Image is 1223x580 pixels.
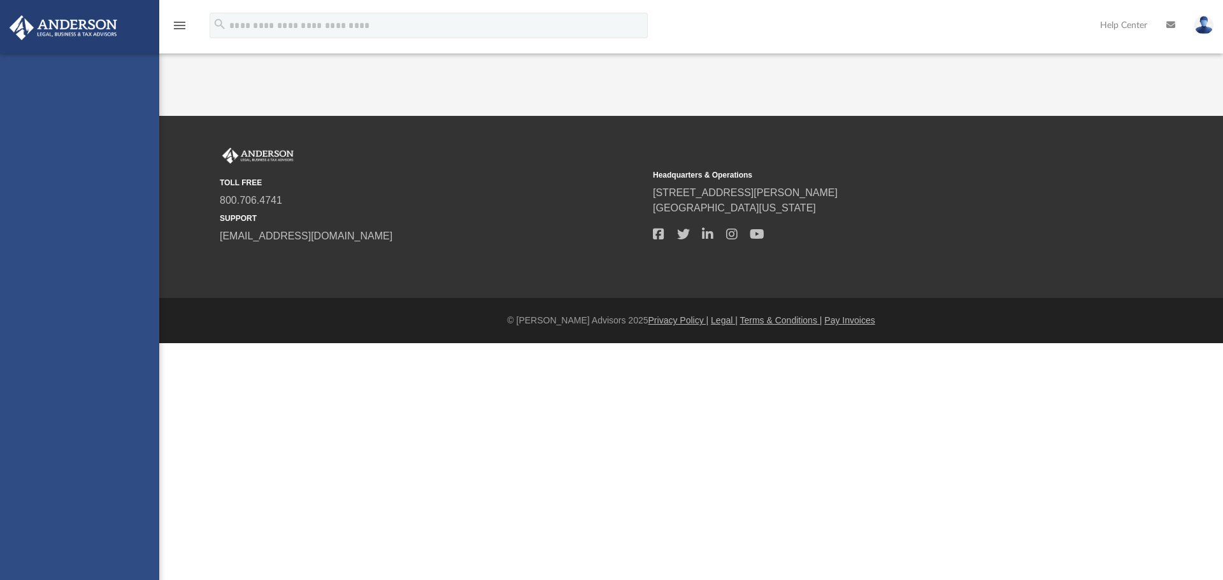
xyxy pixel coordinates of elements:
a: [STREET_ADDRESS][PERSON_NAME] [653,187,838,198]
small: SUPPORT [220,213,644,224]
small: TOLL FREE [220,177,644,188]
a: Terms & Conditions | [740,315,822,325]
a: [GEOGRAPHIC_DATA][US_STATE] [653,202,816,213]
a: Legal | [711,315,738,325]
a: [EMAIL_ADDRESS][DOMAIN_NAME] [220,230,392,241]
a: menu [172,24,187,33]
img: Anderson Advisors Platinum Portal [220,148,296,164]
i: search [213,17,227,31]
a: Pay Invoices [824,315,875,325]
img: Anderson Advisors Platinum Portal [6,15,121,40]
a: 800.706.4741 [220,195,282,206]
img: User Pic [1194,16,1213,34]
small: Headquarters & Operations [653,169,1077,181]
i: menu [172,18,187,33]
div: © [PERSON_NAME] Advisors 2025 [159,314,1223,327]
a: Privacy Policy | [648,315,709,325]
